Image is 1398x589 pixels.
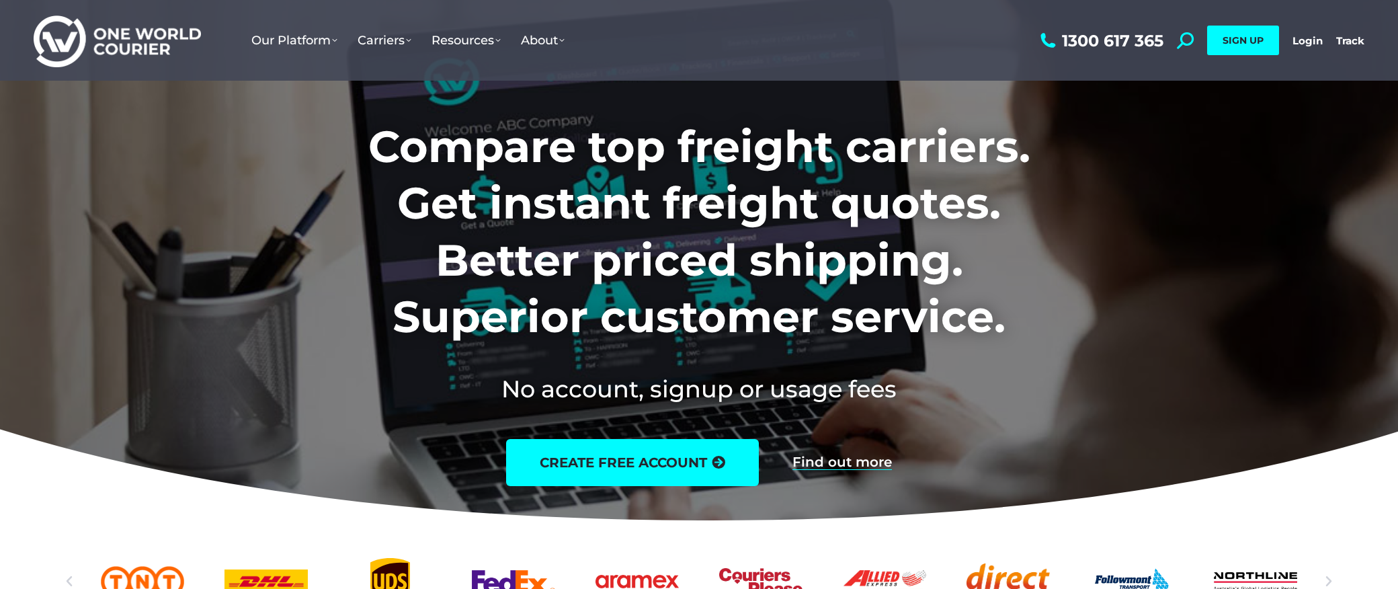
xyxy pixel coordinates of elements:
h1: Compare top freight carriers. Get instant freight quotes. Better priced shipping. Superior custom... [280,118,1119,346]
span: SIGN UP [1223,34,1264,46]
a: Find out more [792,455,892,470]
a: Login [1292,34,1323,47]
span: Our Platform [251,33,337,48]
span: Carriers [358,33,411,48]
h2: No account, signup or usage fees [280,372,1119,405]
a: create free account [506,439,759,486]
span: About [521,33,565,48]
a: Carriers [347,19,421,61]
a: Resources [421,19,511,61]
a: 1300 617 365 [1037,32,1163,49]
a: SIGN UP [1207,26,1279,55]
img: One World Courier [34,13,201,68]
a: Our Platform [241,19,347,61]
a: Track [1336,34,1364,47]
span: Resources [431,33,501,48]
a: About [511,19,575,61]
